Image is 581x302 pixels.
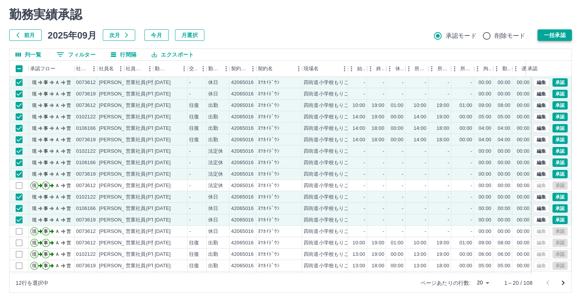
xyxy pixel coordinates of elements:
[124,61,153,77] div: 社員区分
[258,148,280,155] div: ﾖﾂｶｲﾄﾞｳｼ
[372,102,384,109] div: 19:00
[425,90,426,98] div: -
[498,136,510,144] div: 04:00
[437,136,449,144] div: 18:00
[99,125,141,132] div: [PERSON_NAME]
[304,90,374,98] div: 四街道小学校もりこどもルーム
[533,136,549,144] button: 編集
[126,113,166,121] div: 営業社員(PT契約)
[97,61,124,77] div: 社員名
[258,61,273,77] div: 契約名
[437,102,449,109] div: 19:00
[99,113,141,121] div: [PERSON_NAME]
[479,90,491,98] div: 00:00
[231,125,254,132] div: 42065016
[448,79,449,86] div: -
[498,102,510,109] div: 08:00
[208,113,218,121] div: 出勤
[208,148,223,155] div: 法定休
[76,90,96,98] div: 0073619
[76,102,96,109] div: 0073612
[425,171,426,178] div: -
[76,171,96,178] div: 0073619
[552,101,568,110] button: 承認
[460,61,473,77] div: 所定休憩
[474,277,492,288] div: 20
[479,171,491,178] div: 00:00
[517,148,529,155] div: 00:00
[220,63,232,74] button: メニュー
[99,61,114,77] div: 社員名
[29,61,74,77] div: 承認フロー
[189,79,191,86] div: -
[383,90,384,98] div: -
[76,136,96,144] div: 0073619
[517,159,529,166] div: 00:00
[144,63,155,74] button: メニュー
[99,90,141,98] div: [PERSON_NAME]
[471,90,472,98] div: -
[76,148,96,155] div: 0102122
[386,61,405,77] div: 休憩
[103,29,135,41] button: 次月
[405,61,428,77] div: 所定開始
[376,61,385,77] div: 終業
[372,125,384,132] div: 18:00
[76,159,96,166] div: 0106166
[383,182,384,189] div: -
[414,125,426,132] div: 14:00
[533,90,549,98] button: 編集
[304,171,374,178] div: 四街道小学校もりこどもルーム
[304,79,374,86] div: 四街道小学校もりこどもルーム
[552,90,568,98] button: 承認
[126,125,166,132] div: 営業社員(PT契約)
[402,182,403,189] div: -
[460,102,472,109] div: 01:00
[44,126,48,131] text: 事
[189,61,197,77] div: 交通費
[451,61,474,77] div: 所定休憩
[471,79,472,86] div: -
[208,61,220,77] div: 勤務区分
[552,170,568,178] button: 承認
[208,102,218,109] div: 出勤
[474,61,493,77] div: 拘束
[402,90,403,98] div: -
[189,159,191,166] div: -
[293,63,304,74] button: メニュー
[155,171,171,178] div: [DATE]
[66,160,71,165] text: 営
[446,31,477,40] span: 承認モード
[552,147,568,155] button: 承認
[153,61,188,77] div: 勤務日
[460,125,472,132] div: 00:00
[76,113,96,121] div: 0102122
[32,160,37,165] text: 現
[30,61,55,77] div: 承認フロー
[155,125,171,132] div: [DATE]
[231,136,254,144] div: 42065016
[126,79,163,86] div: 営業社員(P契約)
[495,31,526,40] span: 削除モード
[498,90,510,98] div: 00:00
[414,102,426,109] div: 10:00
[460,136,472,144] div: 00:00
[126,90,166,98] div: 営業社員(PT契約)
[208,125,218,132] div: 出勤
[231,148,254,155] div: 42065016
[471,159,472,166] div: -
[66,80,71,85] text: 営
[44,149,48,154] text: 事
[479,136,491,144] div: 04:00
[533,170,549,178] button: 編集
[402,79,403,86] div: -
[208,182,223,189] div: 法定休
[66,137,71,142] text: 営
[208,171,223,178] div: 法定休
[55,126,60,131] text: Ａ
[189,171,191,178] div: -
[55,114,60,120] text: Ａ
[258,90,280,98] div: ﾖﾂｶｲﾄﾞｳｼ
[348,61,367,77] div: 始業
[99,79,141,86] div: [PERSON_NAME]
